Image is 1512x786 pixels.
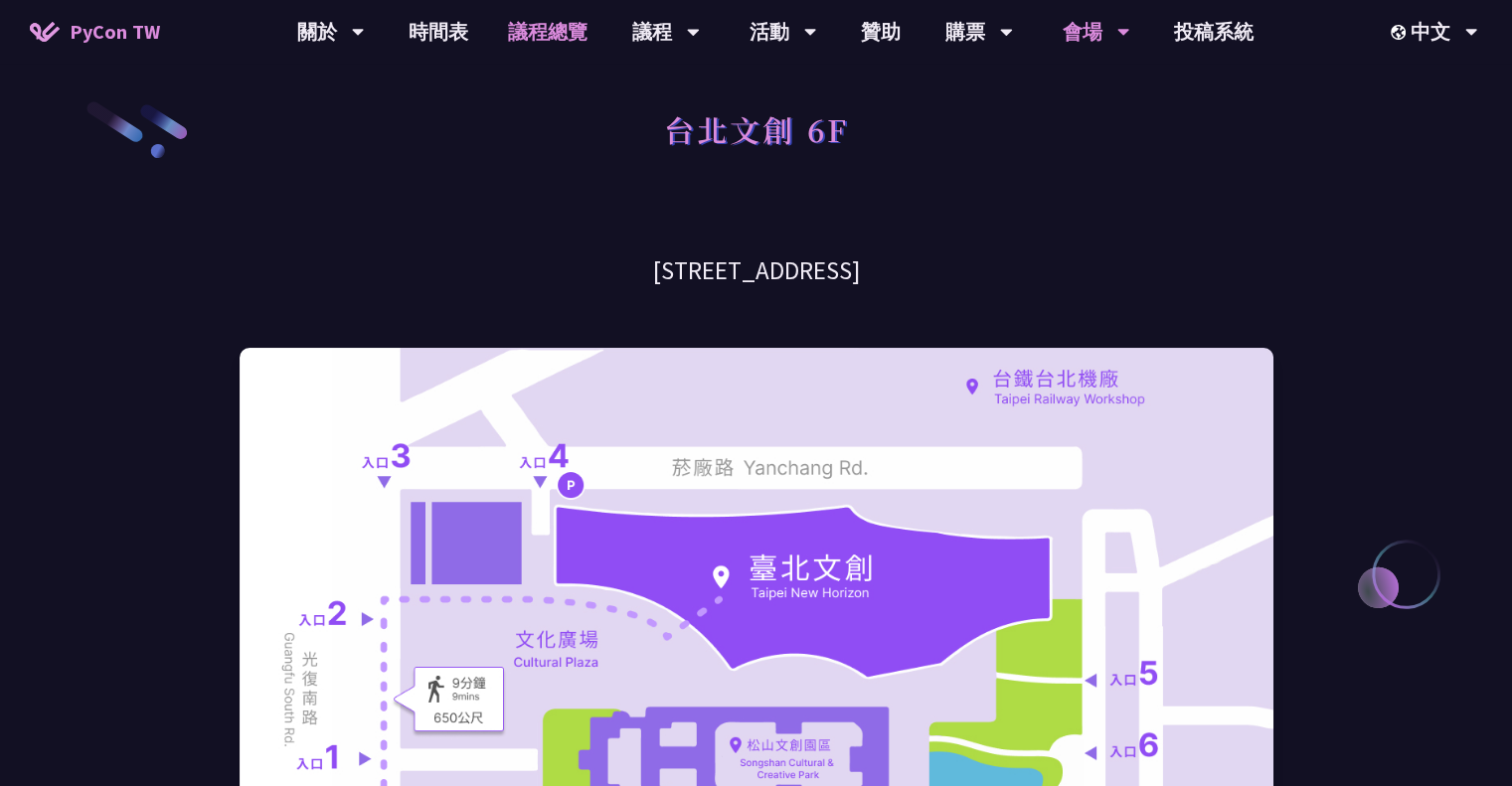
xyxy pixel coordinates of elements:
h1: 台北文創 6F [664,99,849,159]
span: PyCon TW [70,17,160,47]
h3: [STREET_ADDRESS] [240,253,1273,288]
a: PyCon TW [10,7,180,57]
img: Home icon of PyCon TW 2025 [30,22,60,42]
img: Locale Icon [1391,25,1411,40]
